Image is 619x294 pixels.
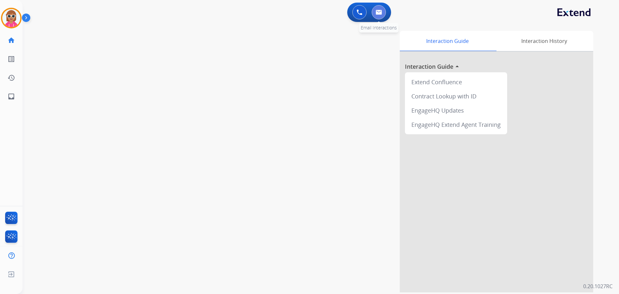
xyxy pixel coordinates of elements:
[408,75,505,89] div: Extend Confluence
[408,89,505,103] div: Contract Lookup with ID
[7,36,15,44] mat-icon: home
[2,9,20,27] img: avatar
[408,103,505,117] div: EngageHQ Updates
[495,31,593,51] div: Interaction History
[583,282,613,290] p: 0.20.1027RC
[7,74,15,82] mat-icon: history
[408,117,505,132] div: EngageHQ Extend Agent Training
[400,31,495,51] div: Interaction Guide
[7,55,15,63] mat-icon: list_alt
[361,25,397,31] span: Email Interactions
[7,93,15,100] mat-icon: inbox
